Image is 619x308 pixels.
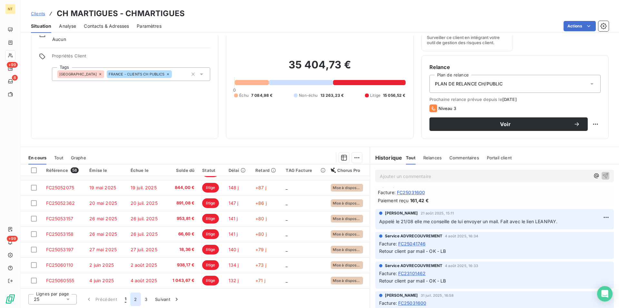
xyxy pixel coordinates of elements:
[46,262,74,268] span: FC25060110
[71,167,79,173] span: 58
[109,72,165,76] span: FRANCE - CLIENTS CH PUBLICS
[286,216,288,221] span: _
[89,231,117,237] span: 26 mai 2025
[397,189,425,196] span: FC25031600
[7,62,18,68] span: +99
[229,168,248,173] div: Délai
[5,4,15,14] div: NT
[202,214,219,224] span: litige
[121,293,130,306] button: 1
[255,200,267,206] span: +86 j
[255,216,267,221] span: +80 j
[31,10,45,17] a: Clients
[286,278,288,283] span: _
[52,36,66,43] span: Aucun
[333,232,361,236] span: Mise à disposition du destinataire
[385,210,418,216] span: [PERSON_NAME]
[239,93,249,98] span: Échu
[437,122,574,127] span: Voir
[229,231,238,237] span: 141 j
[229,185,239,190] span: 148 j
[137,23,162,29] span: Paramètres
[379,300,397,306] span: Facture :
[429,97,601,102] span: Prochaine relance prévue depuis le
[410,197,429,204] span: 161,42 €
[131,216,158,221] span: 26 juil. 2025
[202,276,219,285] span: litige
[131,168,162,173] div: Échue le
[385,263,442,269] span: Service ADVRECOUVREMENT
[255,185,266,190] span: +87 j
[125,296,126,303] span: 1
[202,260,219,270] span: litige
[597,286,613,302] div: Open Intercom Messenger
[564,21,596,31] button: Actions
[141,293,151,306] button: 3
[398,240,426,247] span: FC25041746
[170,168,194,173] div: Solde dû
[379,240,397,247] span: Facture :
[202,198,219,208] span: litige
[229,216,238,221] span: 141 j
[229,247,239,252] span: 140 j
[170,231,194,237] span: 66,60 €
[229,262,239,268] span: 134 j
[379,270,397,277] span: Facture :
[46,278,74,283] span: FC25060555
[170,246,194,253] span: 18,36 €
[54,155,63,160] span: Tout
[202,229,219,239] span: litige
[378,189,396,196] span: Facture :
[89,262,114,268] span: 2 juin 2025
[333,201,361,205] span: Mise à disposition du destinataire
[131,247,157,252] span: 27 juil. 2025
[333,248,361,252] span: Mise à disposition du destinataire
[31,11,45,16] span: Clients
[385,293,418,298] span: [PERSON_NAME]
[320,93,344,98] span: 13 263,23 €
[251,93,273,98] span: 7 084,98 €
[46,167,82,173] div: Référence
[170,277,194,284] span: 1 043,67 €
[46,231,74,237] span: FC25053158
[202,168,221,173] div: Statut
[286,231,288,237] span: _
[333,263,361,267] span: Mise à disposition du destinataire
[370,154,402,162] h6: Historique
[84,23,129,29] span: Contacts & Adresses
[7,236,18,242] span: +99
[370,93,380,98] span: Litige
[170,215,194,222] span: 953,81 €
[421,211,454,215] span: 21 août 2025, 15:11
[46,216,74,221] span: FC25053157
[229,200,239,206] span: 147 j
[286,185,288,190] span: _
[487,155,512,160] span: Portail client
[255,168,278,173] div: Retard
[382,184,395,188] span: [DATE]
[398,270,426,277] span: FC23101462
[427,35,508,45] span: Surveiller ce client en intégrant votre outil de gestion des risques client.
[57,8,185,19] h3: CH MARTIGUES - CHMARTIGUES
[34,296,39,303] span: 25
[429,117,588,131] button: Voir
[435,81,503,87] span: PLAN DE RELANCE CH/PUBLIC
[131,200,158,206] span: 20 juil. 2025
[234,58,405,78] h2: 35 404,73 €
[502,97,517,102] span: [DATE]
[423,155,442,160] span: Relances
[333,217,361,221] span: Mise à disposition du destinataire
[438,106,456,111] span: Niveau 3
[131,262,157,268] span: 2 août 2025
[378,197,409,204] span: Paiement reçu
[286,247,288,252] span: _
[286,200,288,206] span: _
[71,155,86,160] span: Graphe
[379,248,446,254] span: Retour client par mail - OK - LB
[12,75,18,81] span: 8
[89,200,117,206] span: 20 mai 2025
[28,155,46,160] span: En cours
[59,72,97,76] span: [GEOGRAPHIC_DATA]
[333,186,361,190] span: Mise à disposition du destinataire
[130,293,141,306] button: 2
